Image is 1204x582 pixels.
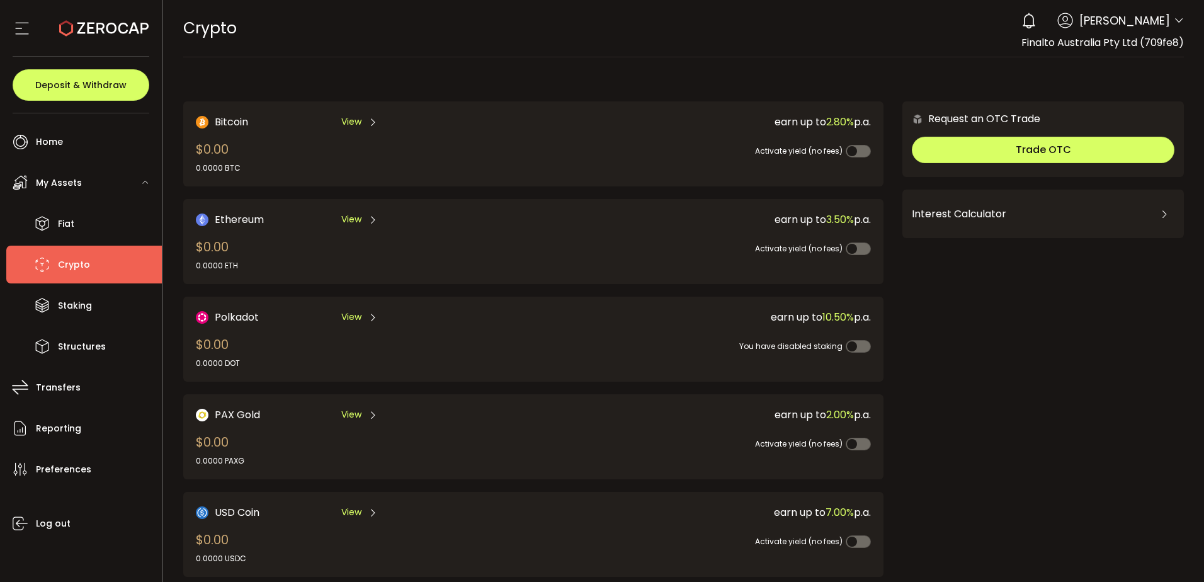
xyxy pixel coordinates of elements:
[36,419,81,438] span: Reporting
[196,140,241,174] div: $0.00
[826,212,854,227] span: 3.50%
[36,460,91,479] span: Preferences
[341,213,361,226] span: View
[196,163,241,174] div: 0.0000 BTC
[525,212,871,227] div: earn up to p.a.
[196,311,208,324] img: DOT
[912,199,1174,229] div: Interest Calculator
[902,111,1040,127] div: Request an OTC Trade
[196,214,208,226] img: Ethereum
[196,530,246,564] div: $0.00
[36,515,71,533] span: Log out
[196,260,238,271] div: 0.0000 ETH
[525,505,871,520] div: earn up to p.a.
[215,114,248,130] span: Bitcoin
[215,407,260,423] span: PAX Gold
[1079,12,1170,29] span: [PERSON_NAME]
[215,505,259,520] span: USD Coin
[525,407,871,423] div: earn up to p.a.
[525,114,871,130] div: earn up to p.a.
[525,309,871,325] div: earn up to p.a.
[196,433,244,467] div: $0.00
[196,455,244,467] div: 0.0000 PAXG
[1141,522,1204,582] iframe: Chat Widget
[196,409,208,421] img: PAX Gold
[341,311,361,324] span: View
[1021,35,1184,50] span: Finalto Australia Pty Ltd (709fe8)
[215,212,264,227] span: Ethereum
[739,341,843,351] span: You have disabled staking
[196,553,246,564] div: 0.0000 USDC
[755,536,843,547] span: Activate yield (no fees)
[196,506,208,519] img: USD Coin
[755,243,843,254] span: Activate yield (no fees)
[912,137,1174,163] button: Trade OTC
[215,309,259,325] span: Polkadot
[341,408,361,421] span: View
[196,358,240,369] div: 0.0000 DOT
[58,297,92,315] span: Staking
[755,438,843,449] span: Activate yield (no fees)
[196,116,208,128] img: Bitcoin
[196,237,238,271] div: $0.00
[341,506,361,519] span: View
[826,505,854,520] span: 7.00%
[13,69,149,101] button: Deposit & Withdraw
[822,310,854,324] span: 10.50%
[755,145,843,156] span: Activate yield (no fees)
[58,338,106,356] span: Structures
[826,115,854,129] span: 2.80%
[196,335,240,369] div: $0.00
[1016,142,1071,157] span: Trade OTC
[36,174,82,192] span: My Assets
[341,115,361,128] span: View
[58,256,90,274] span: Crypto
[826,408,854,422] span: 2.00%
[36,379,81,397] span: Transfers
[35,81,127,89] span: Deposit & Withdraw
[58,215,74,233] span: Fiat
[36,133,63,151] span: Home
[912,113,923,125] img: 6nGpN7MZ9FLuBP83NiajKbTRY4UzlzQtBKtCrLLspmCkSvCZHBKvY3NxgQaT5JnOQREvtQ257bXeeSTueZfAPizblJ+Fe8JwA...
[183,17,237,39] span: Crypto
